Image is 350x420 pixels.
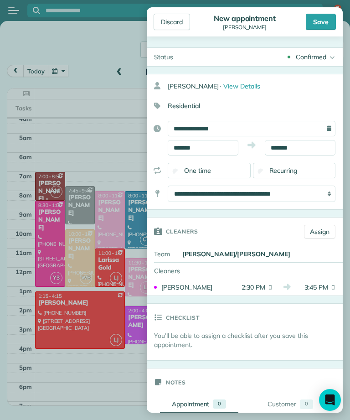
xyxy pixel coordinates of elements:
[172,399,210,409] div: Appointment
[269,166,298,175] span: Recurring
[300,399,313,409] div: 0
[161,283,232,292] div: [PERSON_NAME]
[297,283,328,292] span: 3:45 PM
[304,225,335,239] a: Assign
[223,82,260,90] span: View Details
[147,246,179,262] div: Team
[147,48,180,66] div: Status
[234,283,265,292] span: 2:30 PM
[306,14,336,30] div: Save
[147,98,335,114] div: Residential
[268,399,296,409] div: Customer
[184,166,211,175] span: One time
[220,82,221,90] span: ·
[211,24,278,31] div: [PERSON_NAME]
[173,169,179,175] input: One time
[166,218,198,245] h3: Cleaners
[154,331,343,349] p: You’ll be able to assign a checklist after you save this appointment.
[182,250,290,258] strong: [PERSON_NAME]/[PERSON_NAME]
[147,263,211,279] div: Cleaners
[296,52,326,62] div: Confirmed
[166,304,200,331] h3: Checklist
[319,389,341,411] div: Open Intercom Messenger
[154,14,190,30] div: Discard
[211,14,278,23] div: New appointment
[257,169,263,175] input: Recurring
[166,368,186,396] h3: Notes
[168,78,343,94] div: [PERSON_NAME]
[213,399,226,409] div: 0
